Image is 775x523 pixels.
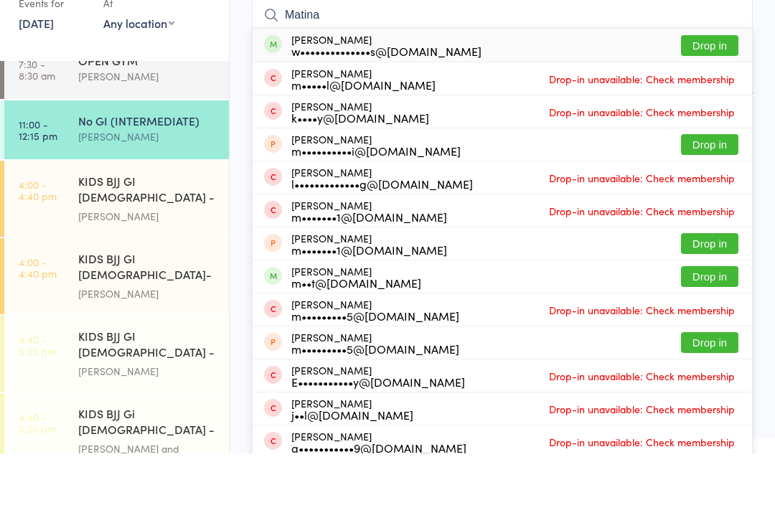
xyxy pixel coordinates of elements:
span: [PERSON_NAME] [252,5,731,19]
span: Drop-in unavailable: Check membership [545,237,738,258]
div: [PERSON_NAME] [291,203,461,226]
div: [PERSON_NAME] [291,335,421,358]
div: [PERSON_NAME] [291,401,459,424]
div: m•••••l@[DOMAIN_NAME] [291,149,436,160]
div: [PERSON_NAME] [291,500,466,523]
div: [PERSON_NAME] [78,198,217,215]
a: 4:00 -4:40 pmKIDS BJJ GI [DEMOGRAPHIC_DATA] - Level 1[PERSON_NAME] [4,230,229,306]
div: [PERSON_NAME] [291,170,429,193]
span: Drop-in unavailable: Check membership [545,435,738,456]
div: Events for [19,61,89,85]
div: [PERSON_NAME] [291,269,447,292]
a: 4:00 -4:40 pmKIDS BJJ GI [DEMOGRAPHIC_DATA]- Level 2[PERSON_NAME] [4,308,229,384]
div: [PERSON_NAME] [291,434,465,457]
time: 4:40 - 5:25 pm [19,481,56,504]
a: 11:00 -12:15 pmNo GI (INTERMEDIATE)[PERSON_NAME] [4,170,229,229]
time: 4:00 - 4:40 pm [19,248,57,271]
input: Search [252,68,753,101]
div: m••••••••••i@[DOMAIN_NAME] [291,215,461,226]
div: [PERSON_NAME] [291,103,482,126]
div: Any location [103,85,174,100]
div: m•••••••••5@[DOMAIN_NAME] [291,413,459,424]
span: Drop-in unavailable: Check membership [545,138,738,159]
div: k••••y@[DOMAIN_NAME] [291,182,429,193]
div: [PERSON_NAME] [291,236,473,259]
time: 4:00 - 4:40 pm [19,326,57,349]
div: KIDS BJJ GI [DEMOGRAPHIC_DATA]- Level 2 [78,320,217,355]
div: m•••••••1@[DOMAIN_NAME] [291,281,447,292]
a: [DATE] [19,85,54,100]
div: KIDS BJJ Gi [DEMOGRAPHIC_DATA] - Level 2 [78,475,217,510]
a: 4:40 -5:25 pmKIDS BJJ GI [DEMOGRAPHIC_DATA] - Level 1[PERSON_NAME] [4,385,229,461]
span: MAT 1 [252,19,731,34]
div: E•••••••••••y@[DOMAIN_NAME] [291,446,465,457]
time: 11:00 - 12:15 pm [19,188,57,211]
time: 4:40 - 5:25 pm [19,403,56,426]
div: a•••••••••••9@[DOMAIN_NAME] [291,512,466,523]
button: Drop in [681,336,738,357]
div: j••l@[DOMAIN_NAME] [291,479,413,490]
span: Drop-in unavailable: Check membership [545,501,738,522]
div: KIDS BJJ GI [DEMOGRAPHIC_DATA] - Level 1 [78,242,217,278]
span: Drop-in unavailable: Check membership [545,369,738,390]
button: Drop in [681,204,738,225]
span: Drop-in unavailable: Check membership [545,270,738,291]
div: m•••••••1@[DOMAIN_NAME] [291,314,447,325]
div: [PERSON_NAME] [291,302,447,325]
div: w••••••••••••••s@[DOMAIN_NAME] [291,115,482,126]
div: m••t@[DOMAIN_NAME] [291,347,421,358]
a: 7:30 -8:30 amOPEN GYM[PERSON_NAME] [4,110,229,169]
div: l•••••••••••••g@[DOMAIN_NAME] [291,248,473,259]
span: Drop-in unavailable: Check membership [545,171,738,192]
div: [PERSON_NAME] [78,433,217,449]
div: [PERSON_NAME] [291,137,436,160]
img: Lemos Brazilian Jiu-Jitsu [14,11,68,47]
div: [PERSON_NAME] [291,467,413,490]
div: KIDS BJJ GI [DEMOGRAPHIC_DATA] - Level 1 [78,397,217,433]
div: m•••••••••5@[DOMAIN_NAME] [291,380,459,391]
div: [PERSON_NAME] [78,138,217,154]
time: 7:30 - 8:30 am [19,128,55,151]
button: Drop in [681,303,738,324]
button: Drop in [681,105,738,126]
div: [PERSON_NAME] [78,355,217,372]
div: No GI (INTERMEDIATE) [78,182,217,198]
div: [PERSON_NAME] [291,368,459,391]
button: Drop in [681,402,738,423]
span: Drop-in unavailable: Check membership [545,468,738,489]
div: At [103,61,174,85]
div: [PERSON_NAME] [78,278,217,294]
span: Brazilian Jiu-Jitsu Adults [252,34,753,48]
